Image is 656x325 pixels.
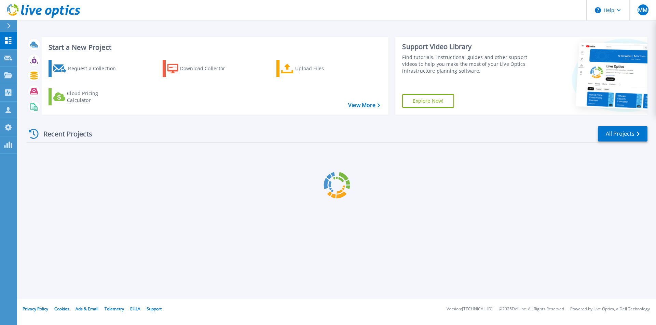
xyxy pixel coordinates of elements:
a: Cookies [54,306,69,312]
div: Download Collector [180,62,235,75]
div: Support Video Library [402,42,531,51]
a: Upload Files [276,60,353,77]
li: © 2025 Dell Inc. All Rights Reserved [499,307,564,311]
a: All Projects [598,126,647,142]
a: EULA [130,306,140,312]
a: Explore Now! [402,94,454,108]
span: MM [638,7,647,13]
div: Request a Collection [68,62,123,75]
li: Powered by Live Optics, a Dell Technology [570,307,650,311]
a: View More [348,102,380,108]
a: Download Collector [163,60,239,77]
a: Cloud Pricing Calculator [49,88,125,105]
div: Find tutorials, instructional guides and other support videos to help you make the most of your L... [402,54,531,74]
div: Recent Projects [26,125,101,142]
div: Cloud Pricing Calculator [67,90,122,104]
a: Telemetry [105,306,124,312]
a: Privacy Policy [23,306,48,312]
a: Ads & Email [76,306,98,312]
h3: Start a New Project [49,44,380,51]
a: Request a Collection [49,60,125,77]
li: Version: [TECHNICAL_ID] [447,307,493,311]
div: Upload Files [295,62,350,75]
a: Support [147,306,162,312]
